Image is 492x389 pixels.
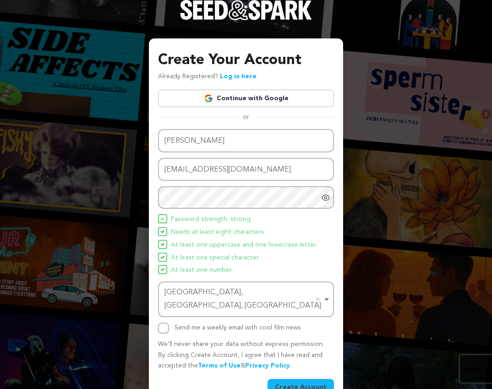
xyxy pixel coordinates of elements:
[158,90,334,107] a: Continue with Google
[161,255,164,259] img: Seed&Spark Icon
[161,230,164,233] img: Seed&Spark Icon
[161,243,164,246] img: Seed&Spark Icon
[158,129,334,152] input: Name
[171,227,265,238] span: Needs at least eight characters.
[171,214,251,225] span: Password strength: strong
[321,193,330,202] a: Show password as plain text. Warning: this will display your password on the screen.
[164,286,322,313] div: [GEOGRAPHIC_DATA], [GEOGRAPHIC_DATA], [GEOGRAPHIC_DATA]
[161,268,164,271] img: Seed&Spark Icon
[175,324,301,331] label: Send me a weekly email with cool film news
[171,265,233,276] span: At least one number.
[158,49,334,71] h3: Create Your Account
[313,295,323,304] button: Remove item: 'ChIJE9on3F3HwoAR9AhGJW_fL-I'
[204,94,213,103] img: Google logo
[171,240,317,251] span: At least one uppercase and one lowercase letter.
[171,253,260,264] span: At least one special character.
[158,71,257,82] p: Already Registered?
[161,217,164,221] img: Seed&Spark Icon
[245,362,290,369] a: Privacy Policy
[237,113,255,122] span: or
[198,362,241,369] a: Terms of Use
[158,158,334,181] input: Email address
[220,73,257,80] a: Log in here
[158,339,334,372] p: We’ll never share your data without express permission. By clicking Create Account, I agree that ...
